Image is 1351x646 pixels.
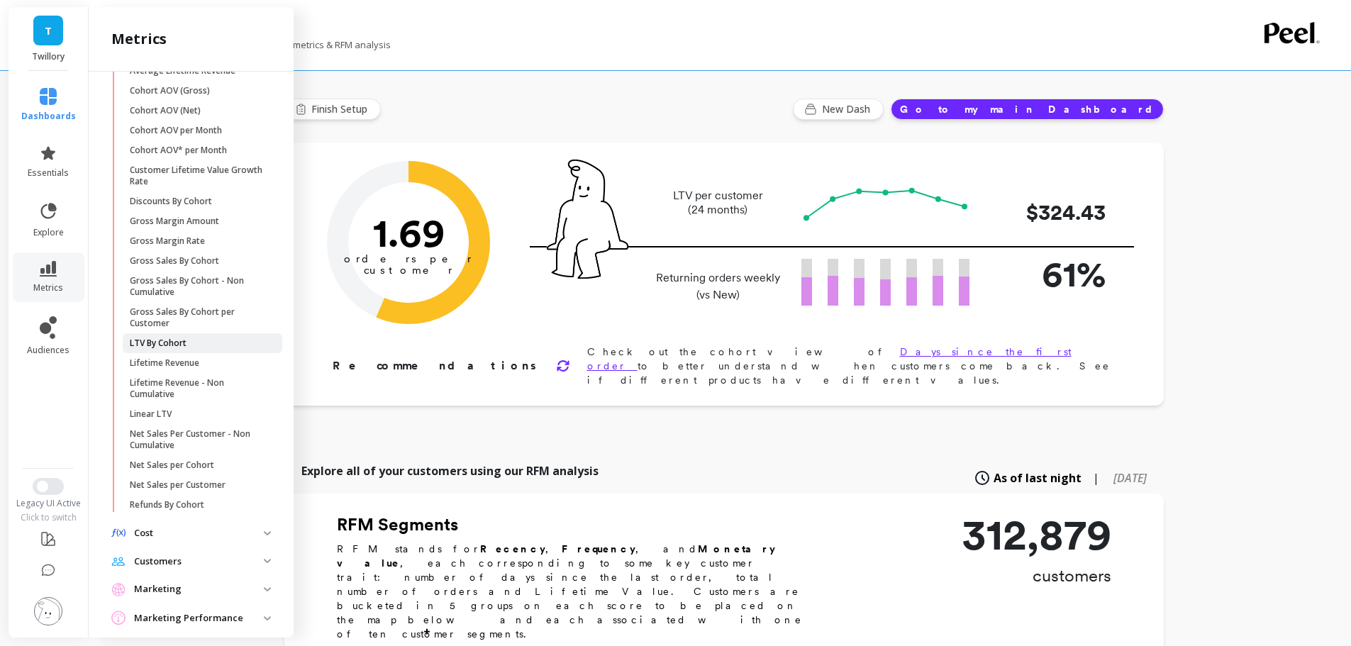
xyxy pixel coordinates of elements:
p: 61% [992,247,1106,301]
p: Check out the cohort view of to better understand when customers come back. See if different prod... [587,345,1118,387]
b: Frequency [562,543,635,555]
span: Finish Setup [311,102,372,116]
h2: RFM Segments [337,513,819,536]
p: Gross Sales By Cohort [130,255,219,267]
p: Lifetime Revenue - Non Cumulative [130,377,265,400]
p: Returning orders weekly (vs New) [652,269,784,303]
p: $324.43 [992,196,1106,228]
p: Gross Sales By Cohort - Non Cumulative [130,275,265,298]
span: explore [33,227,64,238]
p: Marketing [134,582,264,596]
div: Legacy UI Active [7,498,90,509]
img: profile picture [34,597,62,625]
p: Cohort AOV per Month [130,125,222,136]
p: Net Sales per Customer [130,479,226,491]
p: Recommendations [333,357,539,374]
span: T [45,23,52,39]
button: Go to my main Dashboard [891,99,1164,120]
p: LTV per customer (24 months) [652,189,784,217]
img: down caret icon [264,616,271,620]
p: Gross Margin Amount [130,216,219,227]
h2: metrics [111,29,167,49]
span: New Dash [822,102,874,116]
p: Customer Lifetime Value Growth Rate [130,165,265,187]
p: Marketing Performance [134,611,264,625]
tspan: customer [363,264,453,277]
p: Refunds By Cohort [130,499,204,511]
img: navigation item icon [111,582,126,596]
button: Finish Setup [284,99,381,120]
p: Net Sales per Cohort [130,460,214,471]
p: Cost [134,526,264,540]
p: Cohort AOV (Net) [130,105,201,116]
p: RFM stands for , , and , each corresponding to some key customer trait: number of days since the ... [337,542,819,641]
img: navigation item icon [111,611,126,625]
span: metrics [33,282,63,294]
button: New Dash [793,99,884,120]
span: [DATE] [1113,470,1147,486]
img: navigation item icon [111,528,126,538]
span: | [1093,469,1099,486]
p: Twillory [23,51,74,62]
p: Cohort AOV (Gross) [130,85,210,96]
img: down caret icon [264,559,271,563]
img: pal seatted on line [547,160,628,279]
p: Gross Margin Rate [130,235,205,247]
p: Average Lifetime Revenue [130,65,235,77]
img: down caret icon [264,531,271,535]
text: 1.69 [372,209,444,256]
p: 312,879 [962,513,1111,556]
tspan: orders per [344,252,473,265]
button: Switch to New UI [33,478,64,495]
img: navigation item icon [111,557,126,566]
span: essentials [28,167,69,179]
p: Explore all of your customers using our RFM analysis [301,462,599,479]
p: LTV By Cohort [130,338,187,349]
p: Gross Sales By Cohort per Customer [130,306,265,329]
p: Cohort AOV* per Month [130,145,227,156]
p: Net Sales Per Customer - Non Cumulative [130,428,265,451]
span: As of last night [994,469,1082,486]
b: Recency [480,543,545,555]
p: Customers [134,555,264,569]
p: Lifetime Revenue [130,357,199,369]
p: Linear LTV [130,408,172,420]
p: Discounts By Cohort [130,196,212,207]
div: Click to switch [7,512,90,523]
img: down caret icon [264,587,271,591]
span: dashboards [21,111,76,122]
span: audiences [27,345,70,356]
p: customers [962,564,1111,587]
